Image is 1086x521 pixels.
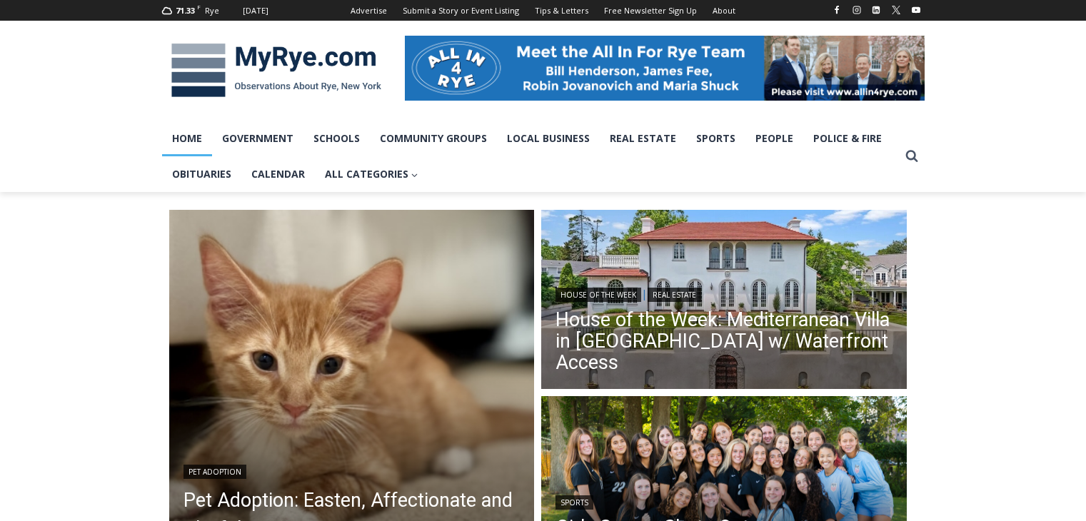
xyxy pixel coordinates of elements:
img: All in for Rye [405,36,925,100]
span: All Categories [325,166,418,182]
nav: Primary Navigation [162,121,899,193]
a: Obituaries [162,156,241,192]
span: 71.33 [176,5,195,16]
div: | [555,285,893,302]
a: Schools [303,121,370,156]
a: All Categories [315,156,428,192]
a: House of the Week [555,288,641,302]
a: Facebook [828,1,845,19]
a: Read More House of the Week: Mediterranean Villa in Mamaroneck w/ Waterfront Access [541,210,907,393]
span: F [197,3,201,11]
a: Pet Adoption [183,465,246,479]
div: [DATE] [243,4,268,17]
a: X [888,1,905,19]
a: House of the Week: Mediterranean Villa in [GEOGRAPHIC_DATA] w/ Waterfront Access [555,309,893,373]
a: Police & Fire [803,121,892,156]
a: Real Estate [648,288,701,302]
a: Sports [686,121,745,156]
div: Rye [205,4,219,17]
img: MyRye.com [162,34,391,108]
img: 514 Alda Road, Mamaroneck [541,210,907,393]
a: Community Groups [370,121,497,156]
a: Sports [555,495,593,510]
a: YouTube [907,1,925,19]
a: Instagram [848,1,865,19]
a: Government [212,121,303,156]
a: Calendar [241,156,315,192]
a: Home [162,121,212,156]
button: View Search Form [899,143,925,169]
a: People [745,121,803,156]
a: Local Business [497,121,600,156]
a: Linkedin [868,1,885,19]
a: Real Estate [600,121,686,156]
